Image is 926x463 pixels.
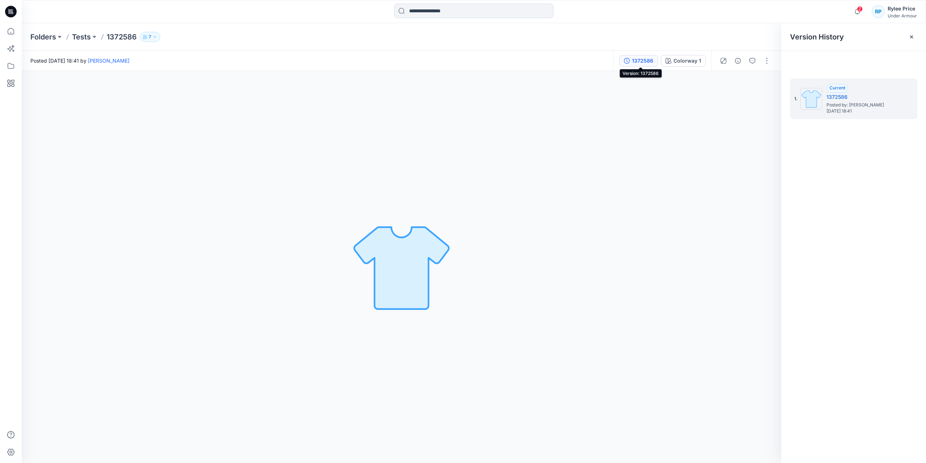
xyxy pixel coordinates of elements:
[661,55,706,67] button: Colorway 1
[827,101,899,109] span: Posted by: Jakub Makowski
[732,55,744,67] button: Details
[827,93,899,101] h5: 1372586
[30,57,129,64] span: Posted [DATE] 18:41 by
[149,33,151,41] p: 7
[800,88,822,110] img: 1372586
[107,32,137,42] p: 1372586
[140,32,160,42] button: 7
[857,6,863,12] span: 2
[827,109,899,114] span: [DATE] 18:41
[72,32,91,42] a: Tests
[30,32,56,42] a: Folders
[829,85,845,91] span: Current
[674,57,701,65] div: Colorway 1
[794,96,798,102] span: 1.
[888,13,917,18] div: Under Armour
[88,58,129,64] a: [PERSON_NAME]
[619,55,658,67] button: 1372586
[790,33,844,41] span: Version History
[909,34,914,40] button: Close
[872,5,885,18] div: RP
[888,4,917,13] div: Rylee Price
[351,216,452,318] img: No Outline
[632,57,653,65] div: 1372586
